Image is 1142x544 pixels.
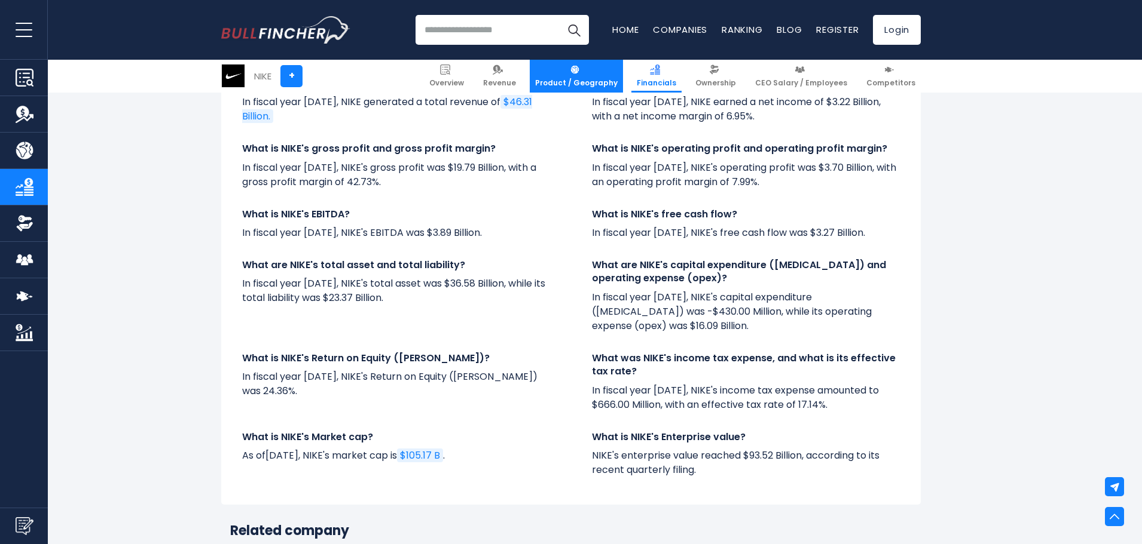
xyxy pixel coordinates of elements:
a: Login [873,15,921,45]
a: Home [612,23,639,36]
a: Ownership [690,60,741,93]
span: Overview [429,78,464,88]
h4: What is NIKE's operating profit and operating profit margin? [592,142,900,155]
a: Revenue [478,60,521,93]
p: In fiscal year [DATE], NIKE's total asset was $36.58 Billion, while its total liability was $23.3... [242,276,550,305]
h4: What was NIKE's income tax expense, and what is its effective tax rate? [592,352,900,379]
a: Financials [631,60,682,93]
h4: What is NIKE's Return on Equity ([PERSON_NAME])? [242,352,550,365]
p: In fiscal year [DATE], NIKE's capital expenditure ([MEDICAL_DATA]) was -$430.00 Million, while it... [592,290,900,333]
a: Ranking [722,23,762,36]
img: NKE logo [222,64,245,87]
p: NIKE's enterprise value reached $93.52 Billion, according to its recent quarterly filing. [592,448,900,477]
p: In fiscal year [DATE], NIKE's free cash flow was $3.27 Billion. [592,226,900,240]
h4: What is NIKE's Enterprise value? [592,431,900,444]
p: In fiscal year [DATE], NIKE generated a total revenue of [242,95,550,124]
span: Financials [637,78,676,88]
h4: What is NIKE's free cash flow? [592,208,900,221]
p: In fiscal year [DATE], NIKE's EBITDA was $3.89 Billion. [242,226,550,240]
p: In fiscal year [DATE], NIKE's operating profit was $3.70 Billion, with an operating profit margin... [592,161,900,189]
h4: What is NIKE's gross profit and gross profit margin? [242,142,550,155]
a: Companies [653,23,707,36]
a: $105.17 B [397,448,443,462]
p: In fiscal year [DATE], NIKE's gross profit was $19.79 Billion, with a gross profit margin of 42.73%. [242,161,550,189]
a: Register [816,23,859,36]
div: NIKE [254,69,271,83]
p: In fiscal year [DATE], NIKE's Return on Equity ([PERSON_NAME]) was 24.36%. [242,370,550,398]
h4: What are NIKE's total asset and total liability? [242,259,550,272]
a: Blog [777,23,802,36]
p: In fiscal year [DATE], NIKE earned a net income of $3.22 Billion, with a net income margin of 6.95%. [592,95,900,124]
span: Product / Geography [535,78,618,88]
span: CEO Salary / Employees [755,78,847,88]
a: $46.31 Billion. [242,95,532,123]
span: [DATE] [265,448,298,462]
h3: Related company [230,523,912,540]
p: In fiscal year [DATE], NIKE's income tax expense amounted to $666.00 Million, with an effective t... [592,383,900,412]
button: Search [559,15,589,45]
a: Product / Geography [530,60,623,93]
p: As of , NIKE's market cap is . [242,448,550,463]
span: Ownership [695,78,736,88]
img: Ownership [16,214,33,232]
a: CEO Salary / Employees [750,60,853,93]
span: Revenue [483,78,516,88]
a: Overview [424,60,469,93]
h4: What is NIKE's EBITDA? [242,208,550,221]
h4: What are NIKE's capital expenditure ([MEDICAL_DATA]) and operating expense (opex)? [592,259,900,285]
a: Competitors [861,60,921,93]
a: + [280,65,303,87]
img: Bullfincher logo [221,16,350,44]
span: Competitors [866,78,915,88]
a: Go to homepage [221,16,350,44]
h4: What is NIKE's Market cap? [242,431,550,444]
span: $105.17 B [400,448,440,462]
